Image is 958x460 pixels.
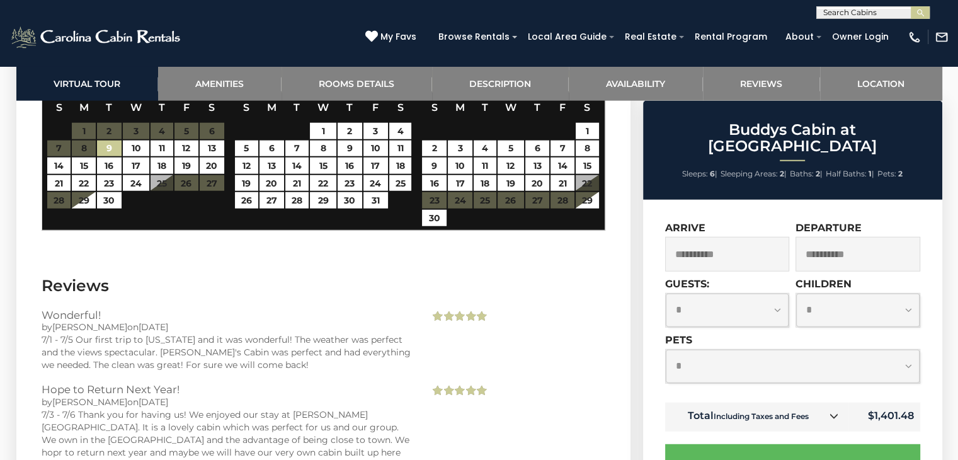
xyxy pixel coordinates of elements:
a: 13 [525,158,550,174]
a: 18 [474,175,496,192]
a: 5 [235,141,258,157]
a: 9 [338,141,362,157]
a: 19 [174,158,198,174]
img: White-1-2.png [9,25,184,50]
img: mail-regular-white.png [935,30,949,44]
a: 19 [498,175,524,192]
span: Friday [559,101,566,113]
a: 20 [259,175,284,192]
a: 2 [422,141,447,157]
a: Rooms Details [282,66,432,101]
img: phone-regular-white.png [908,30,921,44]
a: My Favs [365,30,419,44]
a: Local Area Guide [522,27,613,47]
a: 16 [422,175,447,192]
span: Monday [455,101,465,113]
a: 7 [550,141,574,157]
span: Baths: [790,169,814,178]
a: 29 [310,192,336,209]
a: 3 [448,141,472,157]
a: 5 [498,141,524,157]
span: Wednesday [317,101,329,113]
a: Amenities [158,66,282,101]
h3: Wonderful! [42,309,411,321]
a: 13 [200,141,224,157]
a: 11 [474,158,496,174]
span: Thursday [346,101,353,113]
td: $1,401.48 [848,403,920,432]
a: 30 [97,192,122,209]
a: 1 [576,123,599,139]
a: 21 [550,175,574,192]
strong: 2 [898,169,903,178]
strong: 6 [710,169,715,178]
label: Departure [795,222,862,234]
h3: Reviews [42,275,605,297]
a: 12 [174,141,198,157]
a: 16 [338,158,362,174]
a: Description [432,66,569,101]
span: Sunday [431,101,438,113]
a: 20 [525,175,550,192]
span: Saturday [397,101,404,113]
a: 12 [498,158,524,174]
span: [DATE] [139,321,168,333]
span: Half Baths: [826,169,867,178]
a: 17 [123,158,149,174]
a: 14 [285,158,309,174]
a: 18 [151,158,173,174]
a: 26 [235,192,258,209]
a: 22 [310,175,336,192]
a: 11 [389,141,412,157]
a: 23 [97,175,122,192]
a: 17 [363,158,388,174]
a: 11 [151,141,173,157]
span: [PERSON_NAME] [52,396,127,408]
li: | [826,166,874,182]
div: 7/1 - 7/5 Our first trip to [US_STATE] and it was wonderful! The weather was perfect and the view... [42,333,411,371]
a: 21 [47,175,71,192]
a: Real Estate [619,27,683,47]
label: Pets [665,334,692,346]
label: Guests: [665,278,709,290]
span: Wednesday [130,101,142,113]
a: 10 [363,141,388,157]
a: 25 [389,175,412,192]
h2: Buddys Cabin at [GEOGRAPHIC_DATA] [646,122,939,155]
a: 29 [576,192,599,209]
small: Including Taxes and Fees [714,411,809,421]
a: 23 [338,175,362,192]
a: 4 [389,123,412,139]
span: Thursday [159,101,165,113]
a: 14 [47,158,71,174]
a: 30 [338,192,362,209]
span: Tuesday [106,101,112,113]
span: Saturday [584,101,590,113]
a: 4 [474,141,496,157]
a: 17 [448,175,472,192]
label: Children [795,278,852,290]
span: Tuesday [482,101,488,113]
span: Saturday [208,101,215,113]
a: 9 [97,141,122,157]
a: 3 [363,123,388,139]
a: 28 [285,192,309,209]
span: Pets: [877,169,896,178]
a: Virtual Tour [16,66,158,101]
span: Sunday [56,101,62,113]
a: 20 [200,158,224,174]
span: Thursday [534,101,540,113]
div: by on [42,396,411,408]
span: Wednesday [505,101,516,113]
a: 27 [259,192,284,209]
a: Browse Rentals [432,27,516,47]
td: Total [665,403,848,432]
a: Owner Login [826,27,895,47]
a: 15 [72,158,95,174]
span: Monday [79,101,89,113]
a: 18 [389,158,412,174]
span: Sleeps: [682,169,708,178]
a: 9 [422,158,447,174]
a: Location [820,66,942,101]
a: 10 [448,158,472,174]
